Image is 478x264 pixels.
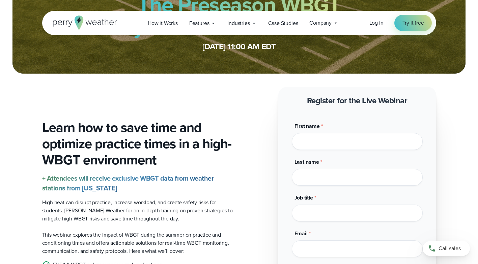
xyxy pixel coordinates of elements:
a: How it Works [142,16,184,30]
span: Try it free [402,19,424,27]
span: Company [309,19,332,27]
strong: Register for the Live Webinar [307,95,407,107]
strong: [DATE] 11:00 AM EDT [202,41,276,53]
span: Job title [294,194,313,202]
span: Call sales [439,244,461,253]
a: Log in [369,19,384,27]
strong: + Attendees will receive exclusive WBGT data from weather stations from [US_STATE] [42,173,214,193]
h3: Learn how to save time and optimize practice times in a high-WBGT environment [42,120,234,168]
span: How it Works [148,19,178,27]
p: High heat can disrupt practice, increase workload, and create safety risks for students. [PERSON_... [42,199,234,223]
span: Industries [227,19,250,27]
p: This webinar explores the impact of WBGT during the summer on practice and conditioning times and... [42,231,234,255]
span: Email [294,230,308,237]
span: Case Studies [268,19,298,27]
span: Features [189,19,209,27]
span: Last name [294,158,319,166]
a: Case Studies [262,16,304,30]
a: Try it free [394,15,432,31]
a: Call sales [423,241,470,256]
span: First name [294,122,320,130]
